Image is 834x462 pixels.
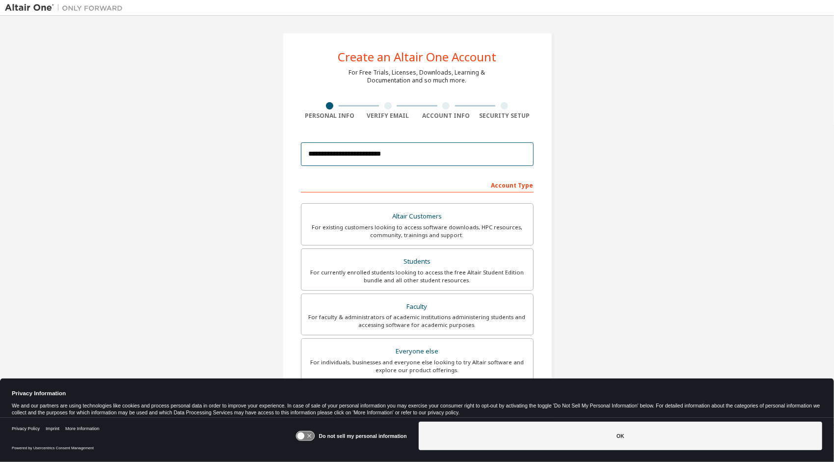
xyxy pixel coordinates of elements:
div: Altair Customers [307,210,527,223]
div: For faculty & administrators of academic institutions administering students and accessing softwa... [307,313,527,329]
div: Everyone else [307,345,527,358]
div: Security Setup [475,112,534,120]
div: For Free Trials, Licenses, Downloads, Learning & Documentation and so much more. [349,69,485,84]
div: Account Info [417,112,476,120]
img: Altair One [5,3,128,13]
div: For existing customers looking to access software downloads, HPC resources, community, trainings ... [307,223,527,239]
div: For currently enrolled students looking to access the free Altair Student Edition bundle and all ... [307,269,527,284]
div: Verify Email [359,112,417,120]
div: Faculty [307,300,527,314]
div: Account Type [301,177,534,192]
div: Students [307,255,527,269]
div: Create an Altair One Account [338,51,496,63]
div: Personal Info [301,112,359,120]
div: For individuals, businesses and everyone else looking to try Altair software and explore our prod... [307,358,527,374]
